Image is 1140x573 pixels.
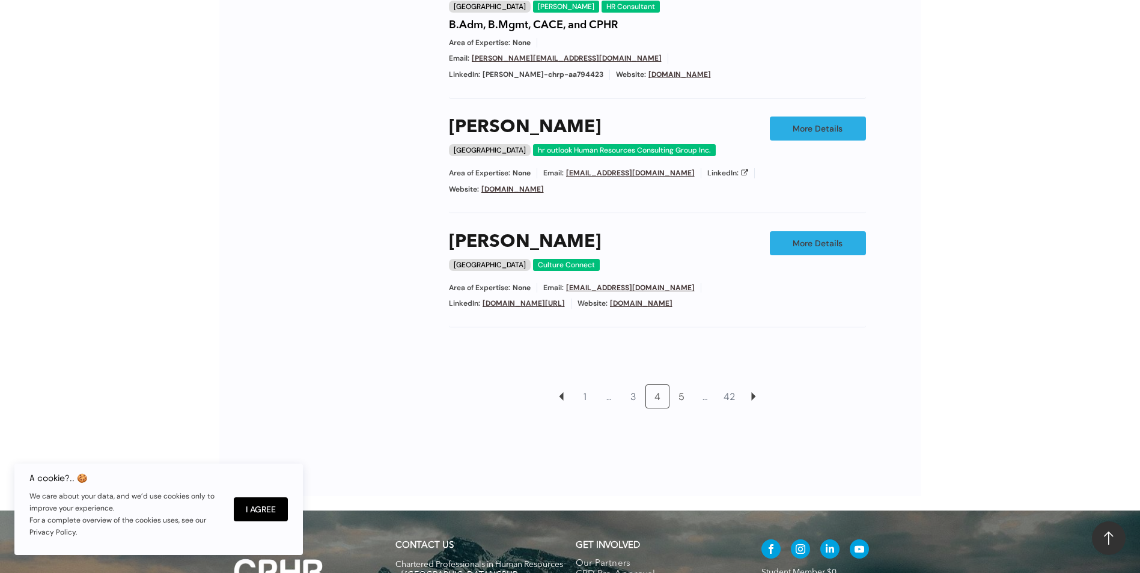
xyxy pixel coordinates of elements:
[513,168,531,178] span: None
[533,1,599,13] div: [PERSON_NAME]
[770,117,866,141] a: More Details
[707,168,739,178] span: LinkedIn:
[449,53,469,64] span: Email:
[533,259,600,271] div: Culture Connect
[578,299,608,309] span: Website:
[449,283,510,293] span: Area of Expertise:
[543,283,564,293] span: Email:
[574,385,597,408] a: 1
[513,283,531,293] span: None
[29,473,222,483] h6: A cookie?.. 🍪
[616,70,646,80] span: Website:
[566,283,695,293] a: [EMAIL_ADDRESS][DOMAIN_NAME]
[513,38,531,48] span: None
[234,497,288,521] button: I Agree
[483,299,565,308] a: [DOMAIN_NAME][URL]
[850,539,869,562] a: youtube
[670,385,693,408] a: 5
[449,184,479,195] span: Website:
[820,539,840,562] a: linkedin
[449,259,531,271] div: [GEOGRAPHIC_DATA]
[449,117,601,138] a: [PERSON_NAME]
[602,1,660,13] div: HR Consultant
[598,385,621,408] a: …
[449,299,480,309] span: LinkedIn:
[791,539,810,562] a: instagram
[610,299,672,308] a: [DOMAIN_NAME]
[449,1,531,13] div: [GEOGRAPHIC_DATA]
[395,541,454,550] a: CONTACT US
[576,541,640,550] span: GET INVOLVED
[566,168,695,178] a: [EMAIL_ADDRESS][DOMAIN_NAME]
[472,53,662,63] a: [PERSON_NAME][EMAIL_ADDRESS][DOMAIN_NAME]
[543,168,564,178] span: Email:
[483,70,603,80] span: [PERSON_NAME]-chrp-aa794423
[449,168,510,178] span: Area of Expertise:
[646,385,669,408] a: 4
[622,385,645,408] a: 3
[533,144,716,156] div: hr outlook Human Resources Consulting Group Inc.
[481,184,544,194] a: [DOMAIN_NAME]
[449,19,618,32] h4: B.Adm, B.Mgmt, CACE, and CPHR
[770,231,866,255] a: More Details
[29,490,222,538] p: We care about your data, and we’d use cookies only to improve your experience. For a complete ove...
[648,70,711,79] a: [DOMAIN_NAME]
[694,385,717,408] a: …
[576,559,736,569] a: Our Partners
[449,38,510,48] span: Area of Expertise:
[718,385,741,408] a: 42
[449,231,601,253] a: [PERSON_NAME]
[449,70,480,80] span: LinkedIn:
[449,144,531,156] div: [GEOGRAPHIC_DATA]
[761,539,781,562] a: facebook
